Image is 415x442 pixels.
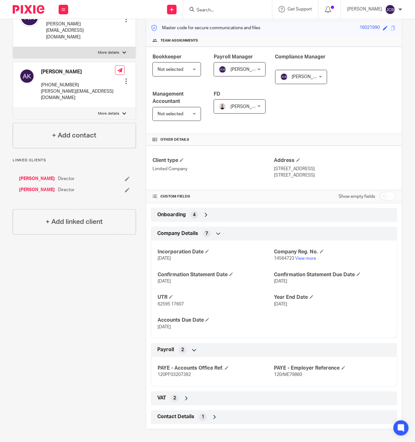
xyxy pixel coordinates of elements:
[280,73,288,81] img: svg%3E
[158,302,184,306] span: 62595 17607
[275,54,326,59] span: Compliance Manager
[98,50,119,55] p: More details
[295,256,316,261] a: View more
[158,365,274,372] h4: PAYE - Accounts Office Ref.
[158,373,191,377] span: 120PF03207392
[274,271,391,278] h4: Confirmation Statement Due Date
[360,24,380,32] div: 16021990
[193,212,196,218] span: 4
[160,137,189,142] span: Other details
[58,187,75,193] span: Director
[13,158,136,163] p: Linked clients
[274,157,396,164] h4: Address
[46,217,103,227] h4: + Add linked client
[46,21,116,40] p: [PERSON_NAME][EMAIL_ADDRESS][DOMAIN_NAME]
[151,25,260,31] p: Master code for secure communications and files
[157,414,194,420] span: Contact Details
[158,325,171,329] span: [DATE]
[41,69,115,75] h4: [PERSON_NAME]
[385,4,395,15] img: svg%3E
[41,82,115,88] p: [PHONE_NUMBER]
[13,5,44,14] img: Pixie
[157,211,186,218] span: Onboarding
[157,395,166,402] span: VAT
[19,69,35,84] img: svg%3E
[230,67,265,72] span: [PERSON_NAME]
[152,166,274,172] p: Limited Company
[274,294,391,301] h4: Year End Date
[157,230,198,237] span: Company Details
[274,256,295,261] span: 14564723
[173,395,176,402] span: 2
[219,66,226,73] img: svg%3E
[152,54,182,59] span: Bookkeeper
[214,54,253,59] span: Payroll Manager
[152,194,274,199] h4: CUSTOM FIELDS
[274,373,302,377] span: 120/ME79860
[288,7,312,11] span: Get Support
[158,317,274,324] h4: Accounts Due Date
[219,103,226,110] img: Andy2022.png
[158,112,183,116] span: Not selected
[347,6,382,12] p: [PERSON_NAME]
[19,187,55,193] a: [PERSON_NAME]
[58,176,75,182] span: Director
[181,347,184,353] span: 2
[158,249,274,255] h4: Incorporation Date
[152,91,184,104] span: Management Accountant
[230,104,265,109] span: [PERSON_NAME]
[205,231,208,237] span: 7
[202,414,204,420] span: 1
[158,256,171,261] span: [DATE]
[52,131,96,140] h4: + Add contact
[274,302,288,306] span: [DATE]
[274,279,288,284] span: [DATE]
[274,172,396,178] p: [STREET_ADDRESS]
[274,249,391,255] h4: Company Reg. No.
[158,294,274,301] h4: UTR
[292,75,327,79] span: [PERSON_NAME]
[274,365,391,372] h4: PAYE - Employer Reference
[157,347,174,353] span: Payroll
[158,67,183,72] span: Not selected
[339,193,375,200] label: Show empty fields
[274,166,396,172] p: [STREET_ADDRESS]
[160,38,198,43] span: Team assignments
[98,111,119,116] p: More details
[214,91,220,97] span: FD
[158,279,171,284] span: [DATE]
[19,176,55,182] a: [PERSON_NAME]
[158,271,274,278] h4: Confirmation Statement Date
[41,88,115,101] p: [PERSON_NAME][EMAIL_ADDRESS][DOMAIN_NAME]
[152,157,274,164] h4: Client type
[196,8,253,13] input: Search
